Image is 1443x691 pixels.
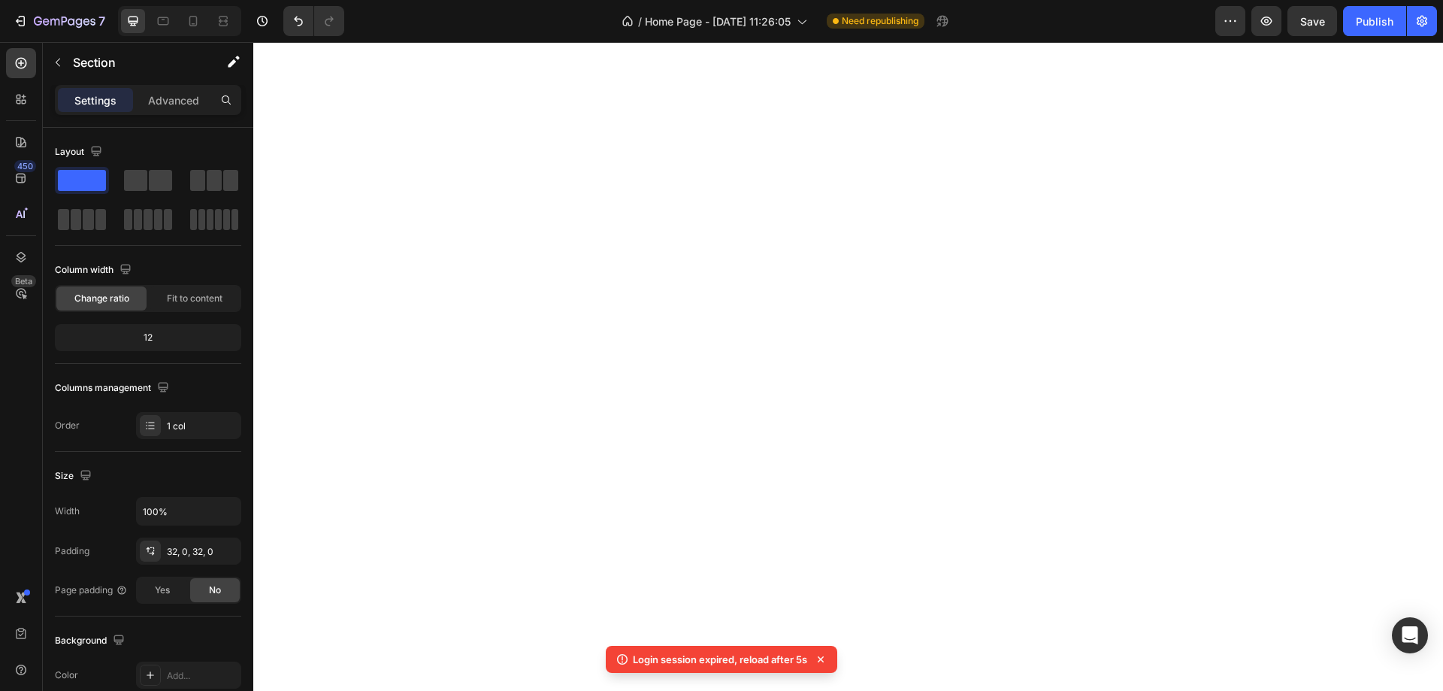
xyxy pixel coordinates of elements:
[6,6,112,36] button: 7
[638,14,642,29] span: /
[55,260,135,280] div: Column width
[55,544,89,558] div: Padding
[74,92,116,108] p: Settings
[55,631,128,651] div: Background
[155,583,170,597] span: Yes
[11,275,36,287] div: Beta
[1343,6,1406,36] button: Publish
[14,160,36,172] div: 450
[167,420,237,433] div: 1 col
[209,583,221,597] span: No
[167,292,222,305] span: Fit to content
[842,14,918,28] span: Need republishing
[55,466,95,486] div: Size
[73,53,196,71] p: Section
[1356,14,1393,29] div: Publish
[58,327,238,348] div: 12
[1287,6,1337,36] button: Save
[167,669,237,683] div: Add...
[55,378,172,399] div: Columns management
[137,498,240,525] input: Auto
[55,668,78,682] div: Color
[1300,15,1325,28] span: Save
[633,652,807,667] p: Login session expired, reload after 5s
[253,42,1443,691] iframe: Design area
[74,292,129,305] span: Change ratio
[1392,617,1428,653] div: Open Intercom Messenger
[98,12,105,30] p: 7
[55,419,80,432] div: Order
[167,545,237,559] div: 32, 0, 32, 0
[55,505,80,518] div: Width
[55,142,105,162] div: Layout
[283,6,344,36] div: Undo/Redo
[645,14,791,29] span: Home Page - [DATE] 11:26:05
[148,92,199,108] p: Advanced
[55,583,128,597] div: Page padding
